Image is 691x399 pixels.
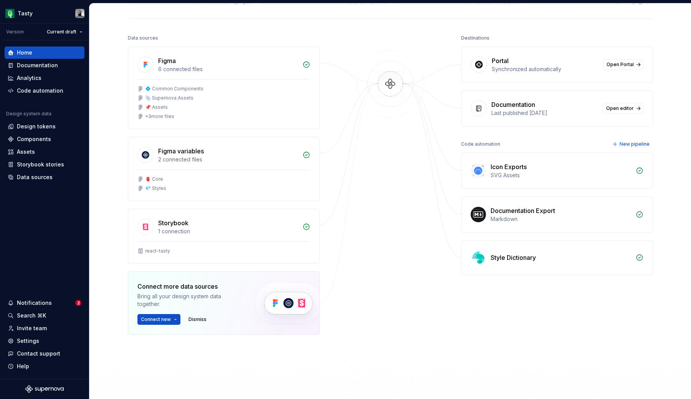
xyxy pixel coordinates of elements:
div: Portal [492,56,509,65]
span: Connect new [141,316,171,323]
button: Contact support [5,347,84,360]
div: Design tokens [17,123,56,130]
div: Version [6,29,24,35]
div: Code automation [461,139,500,150]
div: Help [17,362,29,370]
div: Data sources [128,33,158,43]
div: Data sources [17,173,53,181]
div: 1 connection [158,228,298,235]
div: Invite team [17,324,47,332]
button: New pipeline [610,139,653,150]
div: Home [17,49,32,57]
div: Destinations [461,33,489,43]
div: Connect more data sources [137,282,241,291]
div: Code automation [17,87,63,95]
button: TastyJulien Riveron [2,5,88,22]
span: Open Portal [607,62,634,68]
div: Search ⌘K [17,312,46,319]
div: 💎 Styles [145,185,166,191]
div: Storybook stories [17,161,64,168]
a: Home [5,47,84,59]
span: 2 [75,300,81,306]
div: Documentation [17,62,58,69]
div: Figma variables [158,146,204,156]
a: Open Portal [603,59,643,70]
button: Notifications2 [5,297,84,309]
div: SVG Assets [491,171,631,179]
img: 5a785b6b-c473-494b-9ba3-bffaf73304c7.png [5,9,15,18]
a: Open editor [603,103,643,114]
button: Help [5,360,84,372]
span: New pipeline [620,141,650,147]
div: Assets [17,148,35,156]
span: Current draft [47,29,76,35]
div: Bring all your design system data together. [137,293,241,308]
div: 📎 Supernova Assets [145,95,193,101]
div: Synchronized automatically [492,65,598,73]
div: Notifications [17,299,52,307]
a: Assets [5,146,84,158]
div: Documentation [491,100,535,109]
a: Invite team [5,322,84,334]
div: 💠 Common Components [145,86,203,92]
div: Design system data [6,111,51,117]
div: 2 connected files [158,156,298,163]
a: Design tokens [5,120,84,133]
img: Julien Riveron [75,9,84,18]
a: Settings [5,335,84,347]
div: Contact support [17,350,60,357]
span: Open editor [606,105,634,111]
a: Documentation [5,59,84,71]
div: Markdown [491,215,631,223]
div: Components [17,135,51,143]
button: Current draft [43,27,86,37]
a: Figma6 connected files💠 Common Components📎 Supernova Assets📌 Assets+3more files [128,47,320,129]
a: Storybook stories [5,158,84,171]
div: 🫀 Core [145,176,163,182]
a: Storybook1 connectionreact-tasty [128,209,320,264]
div: Settings [17,337,39,345]
button: Search ⌘K [5,309,84,322]
svg: Supernova Logo [25,385,64,393]
a: Data sources [5,171,84,183]
div: 📌 Assets [145,104,168,110]
a: Figma variables2 connected files🫀 Core💎 Styles [128,137,320,201]
div: Icon Exports [491,162,527,171]
button: Connect new [137,314,180,325]
div: Analytics [17,74,41,82]
button: Dismiss [185,314,210,325]
div: Documentation Export [491,206,555,215]
div: Storybook [158,218,188,228]
a: Code automation [5,85,84,97]
div: + 3 more files [145,113,174,120]
div: Tasty [18,10,33,17]
div: Figma [158,56,176,65]
div: Last published [DATE] [491,109,598,117]
div: react-tasty [145,248,170,254]
div: Style Dictionary [491,253,536,262]
div: 6 connected files [158,65,298,73]
span: Dismiss [188,316,207,323]
a: Analytics [5,72,84,84]
a: Components [5,133,84,145]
